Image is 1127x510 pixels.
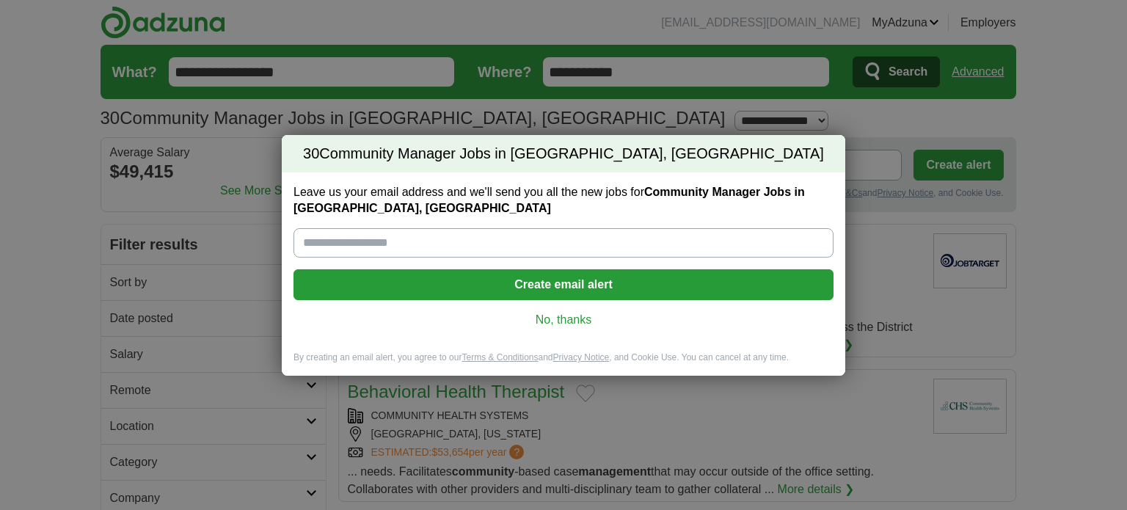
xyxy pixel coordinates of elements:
div: By creating an email alert, you agree to our and , and Cookie Use. You can cancel at any time. [282,351,845,376]
a: Privacy Notice [553,352,610,363]
label: Leave us your email address and we'll send you all the new jobs for [293,184,834,216]
a: Terms & Conditions [462,352,538,363]
h2: Community Manager Jobs in [GEOGRAPHIC_DATA], [GEOGRAPHIC_DATA] [282,135,845,173]
button: Create email alert [293,269,834,300]
a: No, thanks [305,312,822,328]
span: 30 [303,144,319,164]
